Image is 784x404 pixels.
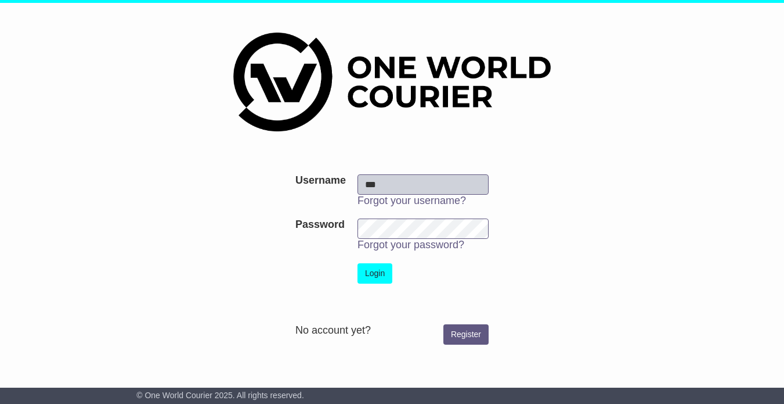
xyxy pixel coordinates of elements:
[233,33,550,131] img: One World
[443,324,489,345] a: Register
[357,239,464,251] a: Forgot your password?
[357,263,392,284] button: Login
[295,324,489,337] div: No account yet?
[136,391,304,400] span: © One World Courier 2025. All rights reserved.
[295,174,346,187] label: Username
[295,219,345,231] label: Password
[357,195,466,206] a: Forgot your username?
